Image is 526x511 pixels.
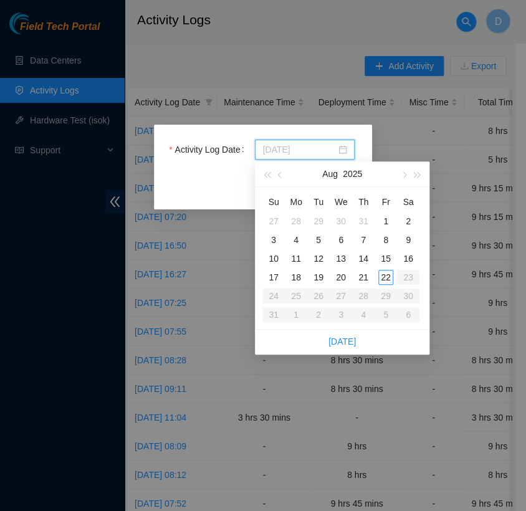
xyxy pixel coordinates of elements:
[375,231,397,249] td: 2025-08-08
[401,251,416,266] div: 16
[397,231,419,249] td: 2025-08-09
[262,143,336,156] input: Activity Log Date
[397,192,419,212] th: Sa
[356,270,371,285] div: 21
[285,212,307,231] td: 2025-07-28
[262,231,285,249] td: 2025-08-03
[285,268,307,287] td: 2025-08-18
[333,214,348,229] div: 30
[262,249,285,268] td: 2025-08-10
[266,214,281,229] div: 27
[397,249,419,268] td: 2025-08-16
[307,231,330,249] td: 2025-08-05
[262,268,285,287] td: 2025-08-17
[322,161,338,186] button: Aug
[356,251,371,266] div: 14
[333,251,348,266] div: 13
[356,232,371,247] div: 7
[307,249,330,268] td: 2025-08-12
[330,192,352,212] th: We
[285,192,307,212] th: Mo
[307,268,330,287] td: 2025-08-19
[375,249,397,268] td: 2025-08-15
[262,212,285,231] td: 2025-07-27
[289,251,304,266] div: 11
[330,212,352,231] td: 2025-07-30
[289,214,304,229] div: 28
[352,231,375,249] td: 2025-08-07
[311,270,326,285] div: 19
[352,268,375,287] td: 2025-08-21
[352,212,375,231] td: 2025-07-31
[333,232,348,247] div: 6
[289,232,304,247] div: 4
[266,232,281,247] div: 3
[375,268,397,287] td: 2025-08-22
[330,249,352,268] td: 2025-08-13
[378,214,393,229] div: 1
[285,231,307,249] td: 2025-08-04
[330,268,352,287] td: 2025-08-20
[378,251,393,266] div: 15
[285,249,307,268] td: 2025-08-11
[289,270,304,285] div: 18
[378,270,393,285] div: 22
[330,231,352,249] td: 2025-08-06
[356,214,371,229] div: 31
[333,270,348,285] div: 20
[307,192,330,212] th: Tu
[352,192,375,212] th: Th
[397,212,419,231] td: 2025-08-02
[307,212,330,231] td: 2025-07-29
[311,251,326,266] div: 12
[343,161,362,186] button: 2025
[352,249,375,268] td: 2025-08-14
[328,337,356,346] a: [DATE]
[266,251,281,266] div: 10
[262,192,285,212] th: Su
[169,140,249,160] label: Activity Log Date
[401,232,416,247] div: 9
[375,212,397,231] td: 2025-08-01
[311,214,326,229] div: 29
[375,192,397,212] th: Fr
[266,270,281,285] div: 17
[401,214,416,229] div: 2
[378,232,393,247] div: 8
[311,232,326,247] div: 5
